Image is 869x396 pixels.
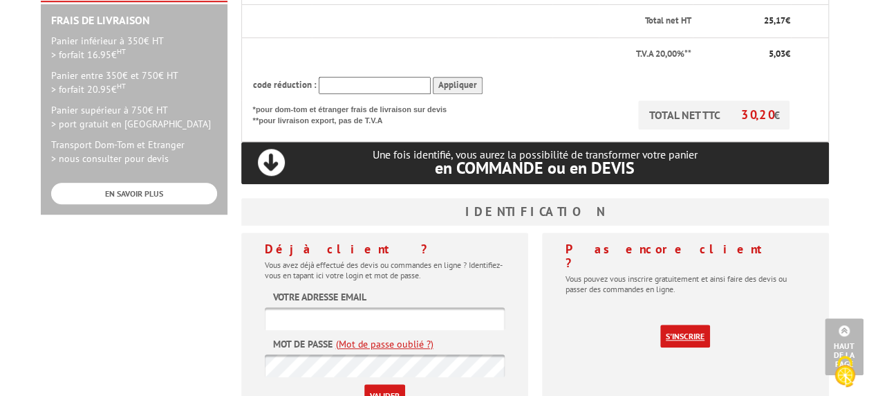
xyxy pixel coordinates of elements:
p: Une fois identifié, vous aurez la possibilité de transformer votre panier [241,148,829,177]
p: Panier inférieur à 350€ HT [51,34,217,62]
span: 25,17 [763,15,785,26]
a: EN SAVOIR PLUS [51,183,217,204]
p: € [704,15,790,28]
h4: Pas encore client ? [566,242,805,270]
p: Vous pouvez vous inscrire gratuitement et ainsi faire des devis ou passer des commandes en ligne. [566,273,805,294]
p: Panier supérieur à 750€ HT [51,103,217,131]
input: Appliquer [433,77,483,94]
p: *pour dom-tom et étranger frais de livraison sur devis **pour livraison export, pas de T.V.A [253,100,460,126]
span: > forfait 20.95€ [51,83,126,96]
img: Cookies (fenêtre modale) [828,354,862,389]
span: en COMMANDE ou en DEVIS [435,157,635,179]
h3: Identification [241,198,829,226]
span: > port gratuit en [GEOGRAPHIC_DATA] [51,118,211,130]
label: Mot de passe [273,337,333,351]
p: € [704,48,790,61]
a: Haut de la page [825,318,863,375]
p: Transport Dom-Tom et Etranger [51,138,217,165]
span: > nous consulter pour devis [51,152,169,165]
p: Vous avez déjà effectué des devis ou commandes en ligne ? Identifiez-vous en tapant ici votre log... [265,260,505,280]
h4: Déjà client ? [265,242,505,256]
span: > forfait 16.95€ [51,48,126,61]
a: S'inscrire [660,325,710,348]
p: T.V.A 20,00%** [253,48,691,61]
span: code réduction : [253,79,317,91]
label: Votre adresse email [273,290,366,304]
span: 30,20 [740,107,773,123]
h2: Frais de Livraison [51,15,217,27]
sup: HT [117,81,126,91]
p: Panier entre 350€ et 750€ HT [51,69,217,96]
sup: HT [117,46,126,56]
a: (Mot de passe oublié ?) [336,337,433,351]
p: Total net HT [253,15,691,28]
p: TOTAL NET TTC € [638,100,789,129]
span: 5,03 [768,48,785,60]
button: Cookies (fenêtre modale) [821,349,869,396]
